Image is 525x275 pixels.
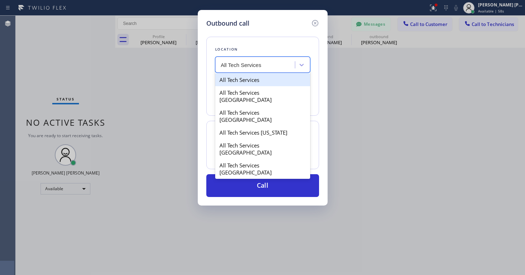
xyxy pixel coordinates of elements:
div: All Tech Services [GEOGRAPHIC_DATA] [215,159,310,179]
div: All Tech Services [GEOGRAPHIC_DATA] [215,139,310,159]
div: All Tech Services [US_STATE] [215,126,310,139]
div: All Tech Services [GEOGRAPHIC_DATA] [215,86,310,106]
div: All Tech Services [215,73,310,86]
div: Location [215,46,310,53]
div: All Tech Services [GEOGRAPHIC_DATA] [215,106,310,126]
h5: Outbound call [206,19,249,28]
button: Call [206,174,319,197]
